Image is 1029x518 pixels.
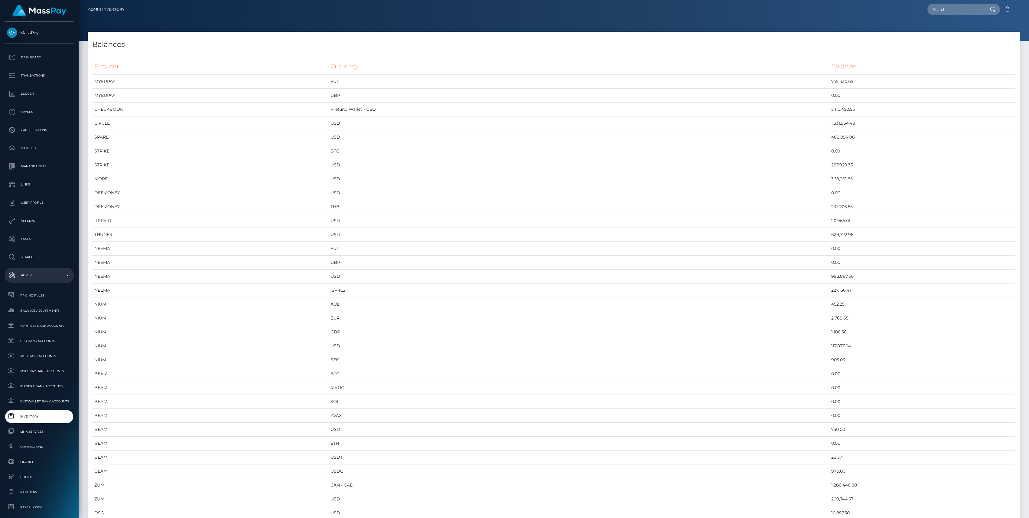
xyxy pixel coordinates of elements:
a: Commissions [5,440,74,453]
td: 368,261.85 [829,172,1015,186]
span: Balance Adjustments [7,307,72,314]
span: MassPay [5,30,74,35]
td: USD [328,186,829,200]
td: 233,205.55 [829,200,1015,214]
p: Links [7,180,72,189]
td: 970.00 [829,464,1015,478]
td: 1,331,934.48 [829,116,1015,130]
td: 750.00 [829,423,1015,437]
p: Admin [7,271,72,280]
td: BTC [328,367,829,381]
a: Fortress Bank Accounts [5,319,74,332]
span: Clients [7,474,72,480]
td: 28.57 [829,451,1015,464]
a: MCB Bank Accounts [5,349,74,362]
td: USD [328,228,829,242]
td: NEEMA [92,242,328,256]
td: SOL [328,395,829,409]
a: Ibanera Bank Accounts [5,380,74,393]
span: Inventory [7,413,72,420]
td: ITSPAID [92,214,328,228]
p: Transactions [7,71,72,80]
td: 488,094.96 [829,130,1015,144]
td: NIUM [92,339,328,353]
td: BEAM [92,437,328,451]
p: Batches [7,144,72,153]
a: Payer Logos [5,501,74,514]
td: AVAX [328,409,829,423]
span: CRB Bank Accounts [7,337,72,344]
td: NIUM [92,353,328,367]
a: Search [5,250,74,265]
td: 0.00 [829,395,1015,409]
td: EUR [328,242,829,256]
td: 0.09 [829,144,1015,158]
td: 629,722.98 [829,228,1015,242]
td: BEAM [92,423,328,437]
td: 0.00 [829,409,1015,423]
td: 0.00 [829,186,1015,200]
td: 20,965.01 [829,214,1015,228]
a: Batches [5,141,74,156]
td: MORE [92,172,328,186]
td: USD [328,130,829,144]
td: USD [328,270,829,284]
a: Taxes [5,231,74,247]
td: 0.00 [829,256,1015,270]
td: 452.25 [829,297,1015,311]
p: Cancellations [7,126,72,135]
a: API Keys [5,213,74,228]
td: USD [328,339,829,353]
h4: Balances [92,39,1015,50]
td: NEEMA [92,270,328,284]
a: Cancellations [5,123,74,138]
td: THUNES [92,228,328,242]
a: Manage Users [5,159,74,174]
td: EUR [328,311,829,325]
td: BEAM [92,409,328,423]
td: NIUM [92,311,328,325]
td: STRIKE [92,158,328,172]
td: AUD [328,297,829,311]
td: 0.00 [829,437,1015,451]
a: CRB Bank Accounts [5,334,74,347]
td: GBP [328,325,829,339]
td: 5,110,450.55 [829,103,1015,116]
td: ETH [328,437,829,451]
td: 745,430.65 [829,75,1015,89]
td: MYEUPAY [92,75,328,89]
td: NIUM [92,297,328,311]
td: 905.03 [829,353,1015,367]
span: Payer Logos [7,504,72,511]
td: USDT [328,451,829,464]
td: NEEMA [92,284,328,297]
p: Taxes [7,234,72,244]
td: MATIC [328,381,829,395]
img: MassPay Logo [12,5,66,17]
p: User Profile [7,198,72,207]
a: Payees [5,104,74,120]
td: DEEMONEY [92,200,328,214]
a: Transactions [5,68,74,83]
td: 0.00 [829,381,1015,395]
a: Links [5,177,74,192]
th: Currency [328,58,829,75]
td: ZUM [92,492,328,506]
td: 117,077.04 [829,339,1015,353]
td: BEAM [92,367,328,381]
a: Admin Inventory [88,3,125,16]
td: CHECKBOOK [92,103,328,116]
span: Link Services [7,428,72,435]
a: Admin [5,268,74,283]
a: Balance Adjustments [5,304,74,317]
td: CAN - CAD [328,478,829,492]
p: Ledger [7,89,72,98]
td: 287,929.35 [829,158,1015,172]
a: Dashboard [5,50,74,65]
span: JustWallet Bank Accounts [7,398,72,405]
td: NIUM [92,325,328,339]
p: Search [7,253,72,262]
td: BTC [328,144,829,158]
span: Finance [7,458,72,465]
a: JustWallet Bank Accounts [5,395,74,408]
